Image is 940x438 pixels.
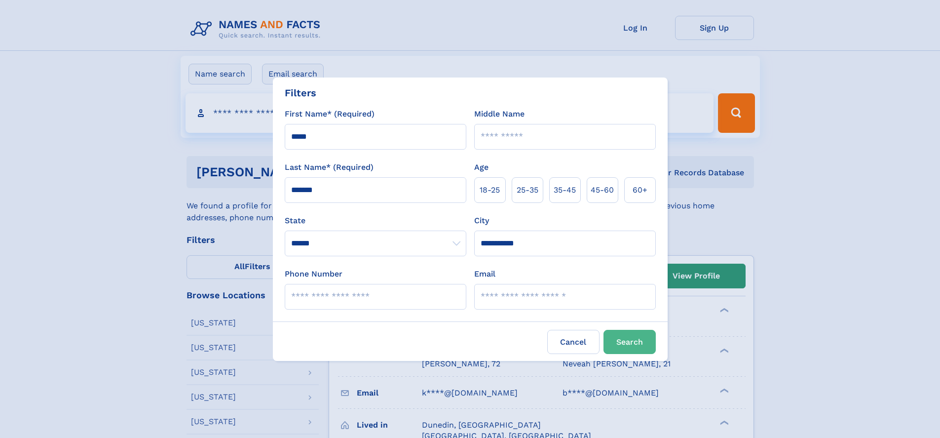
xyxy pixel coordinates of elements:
span: 25‑35 [517,184,538,196]
span: 60+ [633,184,647,196]
div: Filters [285,85,316,100]
label: State [285,215,466,227]
span: 35‑45 [554,184,576,196]
button: Search [603,330,656,354]
label: Age [474,161,489,173]
label: Last Name* (Required) [285,161,374,173]
span: 45‑60 [591,184,614,196]
label: First Name* (Required) [285,108,375,120]
span: 18‑25 [480,184,500,196]
label: City [474,215,489,227]
label: Middle Name [474,108,525,120]
label: Phone Number [285,268,342,280]
label: Email [474,268,495,280]
label: Cancel [547,330,600,354]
